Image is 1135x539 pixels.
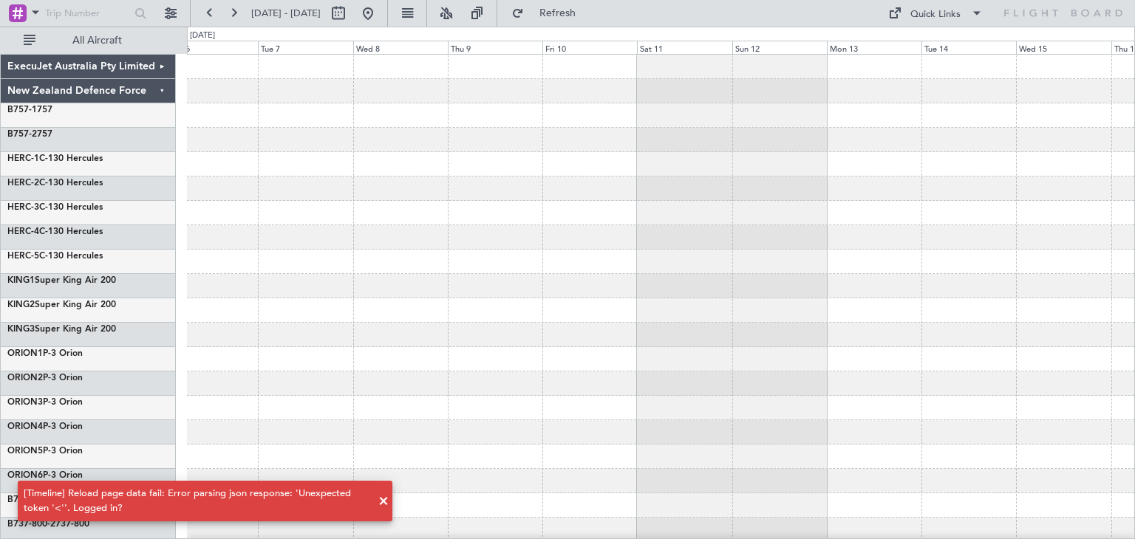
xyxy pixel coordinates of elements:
span: KING1 [7,276,35,285]
span: Refresh [527,8,589,18]
a: ORION4P-3 Orion [7,422,83,431]
span: KING2 [7,301,35,309]
div: Sat 11 [637,41,732,54]
div: Mon 13 [827,41,921,54]
span: B757-1 [7,106,37,114]
a: HERC-3C-130 Hercules [7,203,103,212]
a: ORION1P-3 Orion [7,349,83,358]
div: Wed 8 [353,41,448,54]
a: HERC-4C-130 Hercules [7,227,103,236]
span: HERC-3 [7,203,39,212]
span: HERC-1 [7,154,39,163]
div: Thu 9 [448,41,542,54]
span: All Aircraft [38,35,156,46]
a: HERC-1C-130 Hercules [7,154,103,163]
a: KING1Super King Air 200 [7,276,116,285]
button: Refresh [505,1,593,25]
span: HERC-4 [7,227,39,236]
a: B757-1757 [7,106,52,114]
span: ORION4 [7,422,43,431]
button: Quick Links [881,1,990,25]
a: ORION5P-3 Orion [7,447,83,456]
input: Trip Number [45,2,130,24]
div: Quick Links [910,7,961,22]
a: HERC-2C-130 Hercules [7,179,103,188]
div: Fri 10 [542,41,637,54]
div: Mon 6 [163,41,258,54]
span: B757-2 [7,130,37,139]
div: Tue 14 [921,41,1016,54]
a: HERC-5C-130 Hercules [7,252,103,261]
span: ORION5 [7,447,43,456]
a: ORION3P-3 Orion [7,398,83,407]
div: Wed 15 [1016,41,1111,54]
span: ORION3 [7,398,43,407]
span: HERC-5 [7,252,39,261]
button: All Aircraft [16,29,160,52]
span: ORION1 [7,349,43,358]
a: B757-2757 [7,130,52,139]
a: KING2Super King Air 200 [7,301,116,309]
div: Tue 7 [258,41,352,54]
span: KING3 [7,325,35,334]
a: ORION2P-3 Orion [7,374,83,382]
a: KING3Super King Air 200 [7,325,116,334]
span: ORION2 [7,374,43,382]
span: [DATE] - [DATE] [251,7,321,20]
span: HERC-2 [7,179,39,188]
div: [Timeline] Reload page data fail: Error parsing json response: 'Unexpected token '<''. Logged in? [24,487,370,515]
div: Sun 12 [732,41,827,54]
div: [DATE] [190,30,215,42]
